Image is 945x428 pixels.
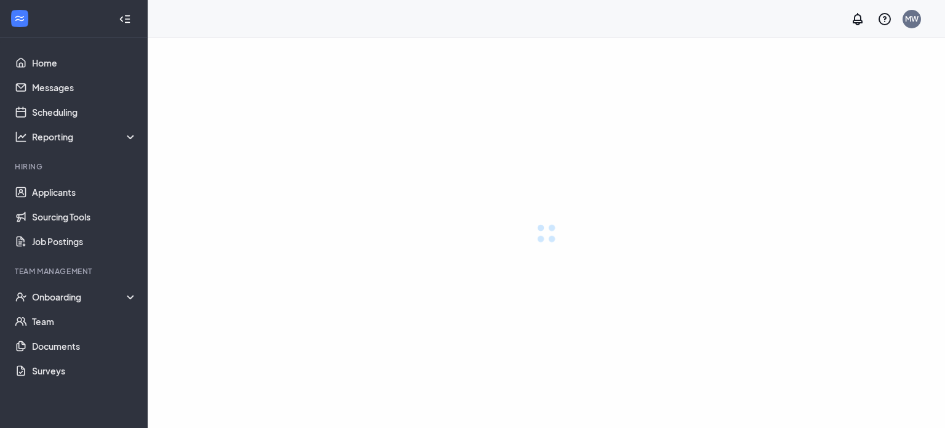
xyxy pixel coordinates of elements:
a: Messages [32,75,137,100]
div: Team Management [15,266,135,277]
a: Team [32,309,137,334]
div: Hiring [15,161,135,172]
div: Reporting [32,131,138,143]
div: MW [905,14,919,24]
svg: Notifications [850,12,865,26]
svg: QuestionInfo [877,12,892,26]
svg: Collapse [119,13,131,25]
a: Documents [32,334,137,358]
a: Surveys [32,358,137,383]
div: Onboarding [32,291,138,303]
svg: UserCheck [15,291,27,303]
a: Scheduling [32,100,137,124]
a: Job Postings [32,229,137,254]
a: Sourcing Tools [32,204,137,229]
svg: WorkstreamLogo [14,12,26,25]
svg: Analysis [15,131,27,143]
a: Applicants [32,180,137,204]
a: Home [32,50,137,75]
